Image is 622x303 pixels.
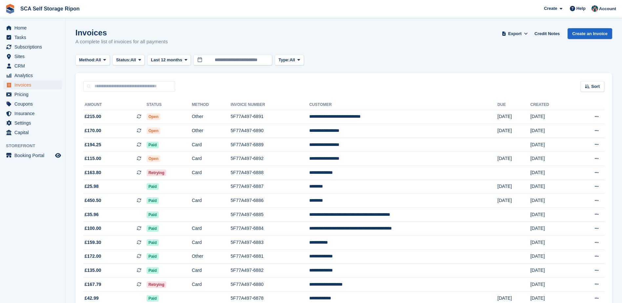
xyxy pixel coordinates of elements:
[14,23,54,32] span: Home
[147,212,159,218] span: Paid
[192,100,231,110] th: Method
[530,194,573,208] td: [DATE]
[530,180,573,194] td: [DATE]
[75,38,168,46] p: A complete list of invoices for all payments
[3,118,62,128] a: menu
[96,57,101,63] span: All
[530,250,573,264] td: [DATE]
[14,52,54,61] span: Sites
[3,71,62,80] a: menu
[79,57,96,63] span: Method:
[231,236,309,250] td: 5F77A497-6883
[85,211,99,218] span: £35.96
[497,180,530,194] td: [DATE]
[147,281,167,288] span: Retrying
[530,166,573,180] td: [DATE]
[530,138,573,152] td: [DATE]
[497,100,530,110] th: Due
[14,71,54,80] span: Analytics
[85,183,99,190] span: £25.98
[544,5,557,12] span: Create
[530,124,573,138] td: [DATE]
[231,166,309,180] td: 5F77A497-6888
[497,194,530,208] td: [DATE]
[85,113,101,120] span: £215.00
[530,110,573,124] td: [DATE]
[130,57,136,63] span: All
[192,194,231,208] td: Card
[497,124,530,138] td: [DATE]
[192,222,231,236] td: Card
[85,295,99,302] span: £42.99
[497,152,530,166] td: [DATE]
[14,109,54,118] span: Insurance
[147,295,159,302] span: Paid
[147,113,161,120] span: Open
[14,128,54,137] span: Capital
[85,155,101,162] span: £115.00
[231,138,309,152] td: 5F77A497-6889
[147,183,159,190] span: Paid
[3,128,62,137] a: menu
[3,52,62,61] a: menu
[3,80,62,90] a: menu
[147,170,167,176] span: Retrying
[75,28,168,37] h1: Invoices
[85,253,101,260] span: £172.00
[192,277,231,292] td: Card
[116,57,130,63] span: Status:
[85,281,101,288] span: £167.79
[147,100,192,110] th: Status
[231,264,309,278] td: 5F77A497-6882
[85,225,101,232] span: £100.00
[147,142,159,148] span: Paid
[5,4,15,14] img: stora-icon-8386f47178a22dfd0bd8f6a31ec36ba5ce8667c1dd55bd0f319d3a0aa187defe.svg
[192,236,231,250] td: Card
[14,33,54,42] span: Tasks
[508,30,522,37] span: Export
[14,80,54,90] span: Invoices
[147,253,159,260] span: Paid
[500,28,529,39] button: Export
[14,118,54,128] span: Settings
[3,99,62,109] a: menu
[192,138,231,152] td: Card
[530,152,573,166] td: [DATE]
[3,109,62,118] a: menu
[18,3,82,14] a: SCA Self Storage Ripon
[85,127,101,134] span: £170.00
[530,208,573,222] td: [DATE]
[576,5,586,12] span: Help
[231,222,309,236] td: 5F77A497-6884
[192,152,231,166] td: Card
[6,143,65,149] span: Storefront
[85,239,101,246] span: £159.30
[275,55,304,66] button: Type: All
[568,28,612,39] a: Create an Invoice
[85,267,101,274] span: £135.00
[530,236,573,250] td: [DATE]
[147,197,159,204] span: Paid
[85,197,101,204] span: £450.50
[14,42,54,51] span: Subscriptions
[85,141,101,148] span: £194.25
[231,124,309,138] td: 5F77A497-6890
[3,42,62,51] a: menu
[151,57,182,63] span: Last 12 months
[54,151,62,159] a: Preview store
[530,277,573,292] td: [DATE]
[147,128,161,134] span: Open
[231,277,309,292] td: 5F77A497-6880
[231,100,309,110] th: Invoice Number
[497,110,530,124] td: [DATE]
[530,222,573,236] td: [DATE]
[290,57,295,63] span: All
[14,61,54,71] span: CRM
[231,180,309,194] td: 5F77A497-6887
[530,264,573,278] td: [DATE]
[599,6,616,12] span: Account
[3,61,62,71] a: menu
[231,152,309,166] td: 5F77A497-6892
[14,151,54,160] span: Booking Portal
[192,124,231,138] td: Other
